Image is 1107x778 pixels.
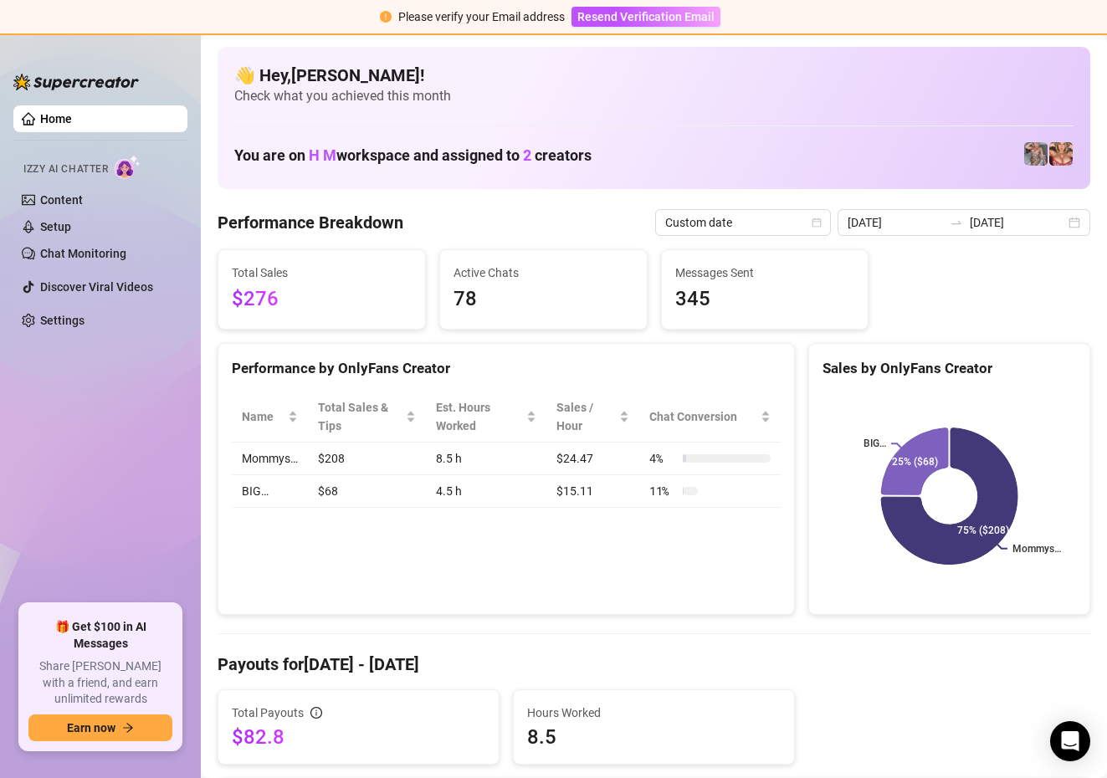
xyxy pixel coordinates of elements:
[309,146,336,164] span: H M
[577,10,715,23] span: Resend Verification Email
[950,216,963,229] span: to
[40,112,72,125] a: Home
[232,284,412,315] span: $276
[546,475,639,508] td: $15.11
[454,284,633,315] span: 78
[823,357,1076,380] div: Sales by OnlyFans Creator
[232,443,308,475] td: Mommys…
[649,482,676,500] span: 11 %
[864,438,886,449] text: BIG…
[308,475,426,508] td: $68
[675,284,855,315] span: 345
[665,210,821,235] span: Custom date
[232,704,304,722] span: Total Payouts
[1049,142,1073,166] img: pennylondon
[308,443,426,475] td: $208
[234,87,1074,105] span: Check what you achieved this month
[28,658,172,708] span: Share [PERSON_NAME] with a friend, and earn unlimited rewards
[308,392,426,443] th: Total Sales & Tips
[556,398,616,435] span: Sales / Hour
[318,398,402,435] span: Total Sales & Tips
[950,216,963,229] span: swap-right
[649,407,757,426] span: Chat Conversion
[848,213,943,232] input: Start date
[242,407,284,426] span: Name
[232,475,308,508] td: BIG…
[40,193,83,207] a: Content
[546,392,639,443] th: Sales / Hour
[23,161,108,177] span: Izzy AI Chatter
[40,280,153,294] a: Discover Viral Videos
[1050,721,1090,761] div: Open Intercom Messenger
[1024,142,1048,166] img: pennylondonvip
[380,11,392,23] span: exclamation-circle
[527,724,781,750] span: 8.5
[67,721,115,734] span: Earn now
[970,213,1065,232] input: End date
[218,653,1090,676] h4: Payouts for [DATE] - [DATE]
[40,247,126,260] a: Chat Monitoring
[232,392,308,443] th: Name
[523,146,531,164] span: 2
[310,707,322,719] span: info-circle
[40,314,85,327] a: Settings
[232,264,412,282] span: Total Sales
[28,714,172,741] button: Earn nowarrow-right
[40,220,71,233] a: Setup
[571,7,720,27] button: Resend Verification Email
[454,264,633,282] span: Active Chats
[115,155,141,179] img: AI Chatter
[426,443,546,475] td: 8.5 h
[218,211,403,234] h4: Performance Breakdown
[527,704,781,722] span: Hours Worked
[649,449,676,468] span: 4 %
[232,357,781,380] div: Performance by OnlyFans Creator
[546,443,639,475] td: $24.47
[28,619,172,652] span: 🎁 Get $100 in AI Messages
[812,218,822,228] span: calendar
[232,724,485,750] span: $82.8
[675,264,855,282] span: Messages Sent
[1012,543,1061,555] text: Mommys…
[639,392,781,443] th: Chat Conversion
[436,398,523,435] div: Est. Hours Worked
[122,722,134,734] span: arrow-right
[234,64,1074,87] h4: 👋 Hey, [PERSON_NAME] !
[234,146,592,165] h1: You are on workspace and assigned to creators
[426,475,546,508] td: 4.5 h
[13,74,139,90] img: logo-BBDzfeDw.svg
[398,8,565,26] div: Please verify your Email address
